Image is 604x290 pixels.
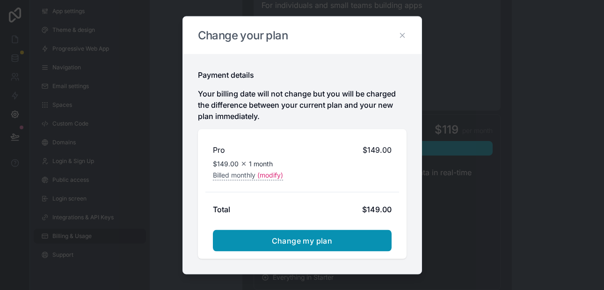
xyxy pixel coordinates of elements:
div: $149.00 [362,203,392,215]
h2: Change your plan [198,28,407,43]
span: 1 month [249,159,273,168]
button: Billed monthly(modify) [213,170,283,180]
span: $149.00 [363,144,392,155]
span: Change my plan [272,236,333,245]
span: Billed monthly [213,170,255,179]
button: Change my plan [213,230,392,251]
p: Your billing date will not change but you will be charged the difference between your current pla... [198,88,407,121]
span: $149.00 [213,159,239,168]
h2: Pro [213,144,225,155]
h2: Payment details [198,69,254,80]
h2: Total [213,203,230,215]
span: (modify) [257,170,283,179]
